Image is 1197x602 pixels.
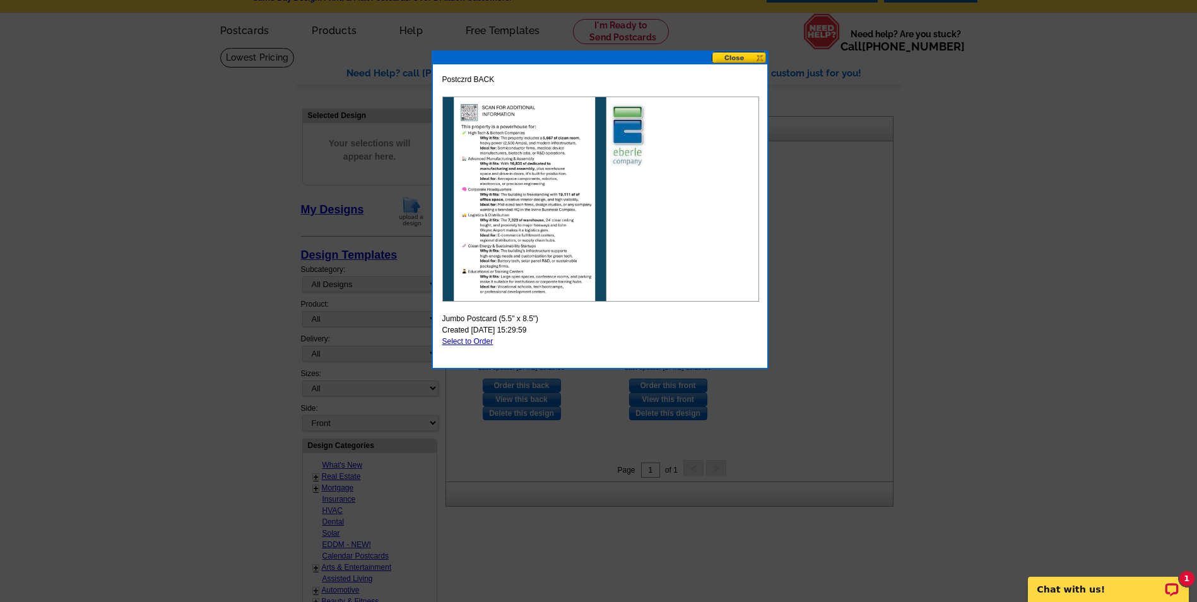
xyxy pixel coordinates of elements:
span: Jumbo Postcard (5.5" x 8.5") [442,313,539,324]
iframe: LiveChat chat widget [1020,562,1197,602]
img: large-thumb.jpg [442,97,759,302]
span: Postczrd BACK [442,74,495,85]
span: Created [DATE] 15:29:59 [442,324,527,336]
a: Select to Order [442,337,493,346]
